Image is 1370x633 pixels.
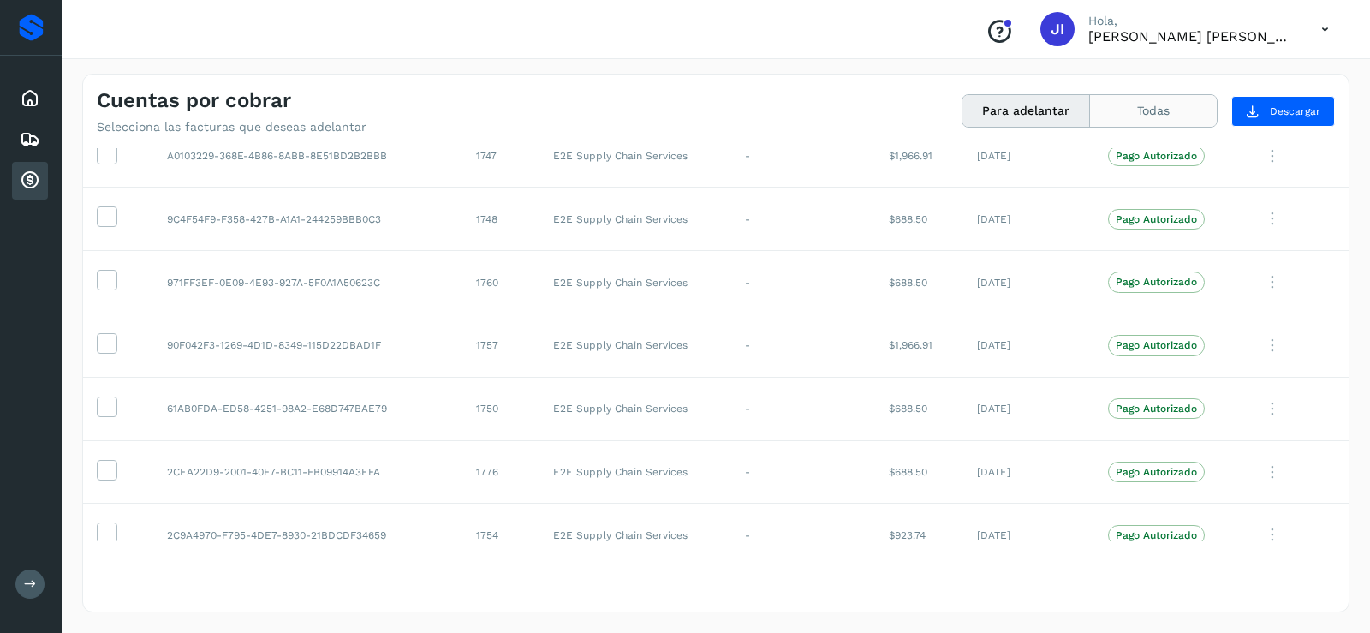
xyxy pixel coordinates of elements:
td: E2E Supply Chain Services [539,377,731,440]
td: E2E Supply Chain Services [539,124,731,188]
td: 1754 [462,504,539,567]
td: - [731,377,875,440]
td: 1748 [462,188,539,251]
td: A0103229-368E-4B86-8ABB-8E51BD2B2BBB [153,124,462,188]
td: $688.50 [875,188,963,251]
td: [DATE] [963,377,1094,440]
p: Pago Autorizado [1116,403,1197,415]
p: Pago Autorizado [1116,339,1197,351]
td: E2E Supply Chain Services [539,251,731,314]
p: Pago Autorizado [1116,150,1197,162]
td: $688.50 [875,377,963,440]
td: 61AB0FDA-ED58-4251-98A2-E68D747BAE79 [153,377,462,440]
p: Pago Autorizado [1116,466,1197,478]
td: 1760 [462,251,539,314]
td: E2E Supply Chain Services [539,188,731,251]
p: JOHNATAN IVAN ESQUIVEL MEDRANO [1088,28,1294,45]
p: Selecciona las facturas que deseas adelantar [97,120,366,134]
td: - [731,440,875,504]
td: 2CEA22D9-2001-40F7-BC11-FB09914A3EFA [153,440,462,504]
td: 2C9A4970-F795-4DE7-8930-21BDCDF34659 [153,504,462,567]
td: E2E Supply Chain Services [539,504,731,567]
button: Para adelantar [962,95,1090,127]
td: 9C4F54F9-F358-427B-A1A1-244259BBB0C3 [153,188,462,251]
p: Pago Autorizado [1116,529,1197,541]
td: $688.50 [875,251,963,314]
div: Embarques [12,121,48,158]
button: Todas [1090,95,1217,127]
td: [DATE] [963,314,1094,378]
td: 1750 [462,377,539,440]
td: E2E Supply Chain Services [539,440,731,504]
td: [DATE] [963,188,1094,251]
p: Pago Autorizado [1116,213,1197,225]
p: Pago Autorizado [1116,276,1197,288]
td: 1757 [462,314,539,378]
td: [DATE] [963,124,1094,188]
td: [DATE] [963,504,1094,567]
td: E2E Supply Chain Services [539,314,731,378]
div: Cuentas por cobrar [12,162,48,200]
td: $688.50 [875,440,963,504]
td: 90F042F3-1269-4D1D-8349-115D22DBAD1F [153,314,462,378]
td: - [731,124,875,188]
td: [DATE] [963,440,1094,504]
td: - [731,504,875,567]
td: [DATE] [963,251,1094,314]
span: Descargar [1270,104,1320,119]
td: $1,966.91 [875,314,963,378]
div: Inicio [12,80,48,117]
td: 1747 [462,124,539,188]
td: $923.74 [875,504,963,567]
p: Hola, [1088,14,1294,28]
button: Descargar [1231,96,1335,127]
td: 1776 [462,440,539,504]
td: $1,966.91 [875,124,963,188]
td: - [731,314,875,378]
td: 971FF3EF-0E09-4E93-927A-5F0A1A50623C [153,251,462,314]
td: - [731,251,875,314]
td: - [731,188,875,251]
h4: Cuentas por cobrar [97,88,291,113]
